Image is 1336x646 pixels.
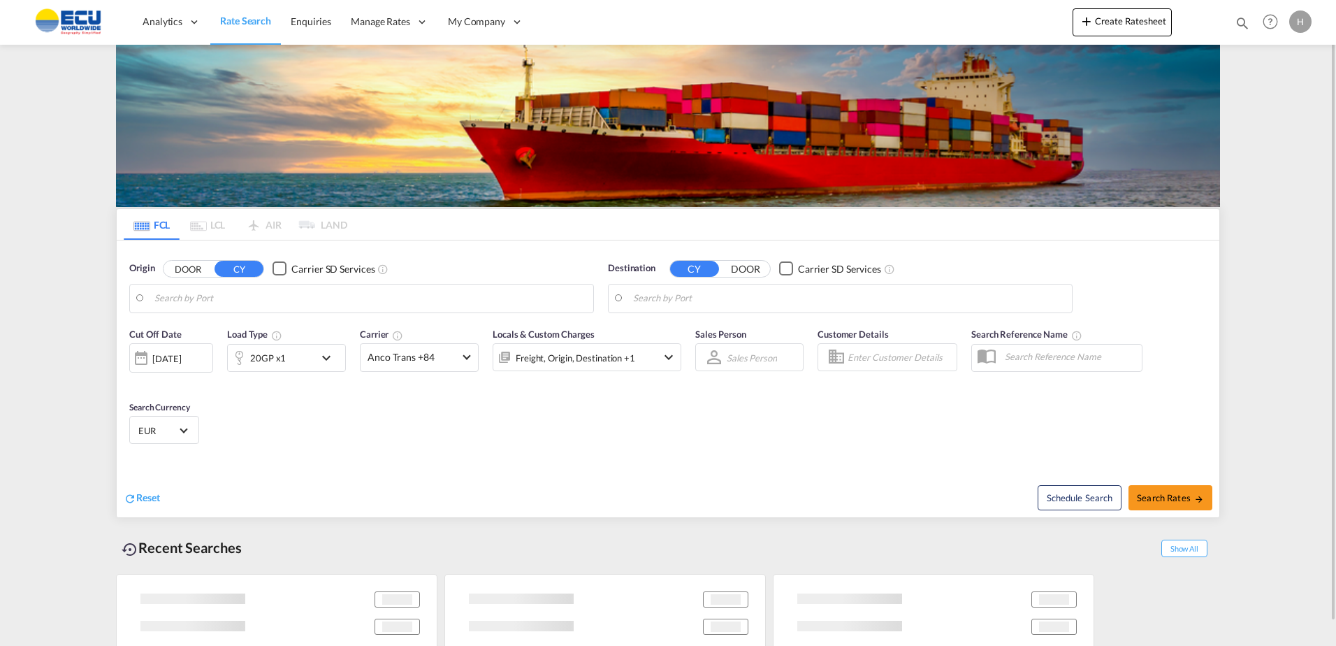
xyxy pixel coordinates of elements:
img: 6cccb1402a9411edb762cf9624ab9cda.png [21,6,115,38]
md-select: Sales Person [725,347,778,368]
div: 20GP x1 [250,348,286,368]
div: Carrier SD Services [291,262,375,276]
span: Reset [136,491,160,503]
span: Carrier [360,329,403,340]
div: icon-refreshReset [124,491,160,506]
div: Carrier SD Services [798,262,881,276]
button: icon-plus 400-fgCreate Ratesheet [1073,8,1172,36]
md-icon: icon-backup-restore [122,541,138,558]
span: Help [1258,10,1282,34]
div: Help [1258,10,1289,35]
md-icon: icon-refresh [124,492,136,505]
span: Analytics [143,15,182,29]
input: Search by Port [154,288,586,309]
div: Freight Origin Destination Factory Stuffingicon-chevron-down [493,343,681,371]
md-icon: The selected Trucker/Carrierwill be displayed in the rate results If the rates are from another f... [392,330,403,341]
div: Recent Searches [116,532,247,564]
md-icon: icon-magnify [1235,15,1250,31]
img: LCL+%26+FCL+BACKGROUND.png [116,45,1220,207]
md-pagination-wrapper: Use the left and right arrow keys to navigate between tabs [124,209,347,240]
span: EUR [138,424,177,437]
button: CY [670,261,719,277]
div: Freight Origin Destination Factory Stuffing [516,348,635,368]
button: Search Ratesicon-arrow-right [1128,485,1212,510]
span: Search Rates [1137,492,1204,503]
span: Search Currency [129,402,190,412]
span: Customer Details [818,329,888,340]
span: Show All [1161,540,1207,557]
md-icon: icon-information-outline [271,330,282,341]
md-icon: icon-chevron-down [660,349,677,366]
md-icon: Your search will be saved by the below given name [1071,330,1082,341]
div: [DATE] [152,352,181,365]
md-icon: Unchecked: Search for CY (Container Yard) services for all selected carriers.Checked : Search for... [377,264,389,275]
span: Destination [608,261,655,275]
span: Sales Person [695,329,746,340]
div: H [1289,10,1312,33]
md-checkbox: Checkbox No Ink [273,261,375,276]
span: Load Type [227,329,282,340]
input: Enter Customer Details [848,347,952,368]
span: Cut Off Date [129,329,182,340]
span: Origin [129,261,154,275]
md-icon: icon-arrow-right [1194,494,1204,504]
button: DOOR [164,261,212,277]
div: icon-magnify [1235,15,1250,36]
button: DOOR [721,261,770,277]
span: Search Reference Name [971,329,1082,340]
div: [DATE] [129,343,213,373]
span: Manage Rates [351,15,410,29]
button: Note: By default Schedule search will only considerorigin ports, destination ports and cut off da... [1038,485,1121,510]
md-icon: icon-chevron-down [318,350,342,366]
md-datepicker: Select [129,371,140,390]
span: My Company [448,15,505,29]
button: CY [215,261,263,277]
input: Search Reference Name [998,346,1142,367]
div: 20GP x1icon-chevron-down [227,344,346,372]
span: Rate Search [220,15,271,27]
md-icon: Unchecked: Search for CY (Container Yard) services for all selected carriers.Checked : Search for... [884,264,895,275]
div: Origin DOOR CY Checkbox No InkUnchecked: Search for CY (Container Yard) services for all selected... [117,241,1219,517]
span: Anco Trans +84 [368,350,458,364]
md-select: Select Currency: € EUREuro [137,420,191,440]
input: Search by Port [633,288,1065,309]
md-checkbox: Checkbox No Ink [779,261,881,276]
md-tab-item: FCL [124,209,180,240]
md-icon: icon-plus 400-fg [1078,13,1095,29]
span: Enquiries [291,15,331,27]
span: Locals & Custom Charges [493,329,595,340]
